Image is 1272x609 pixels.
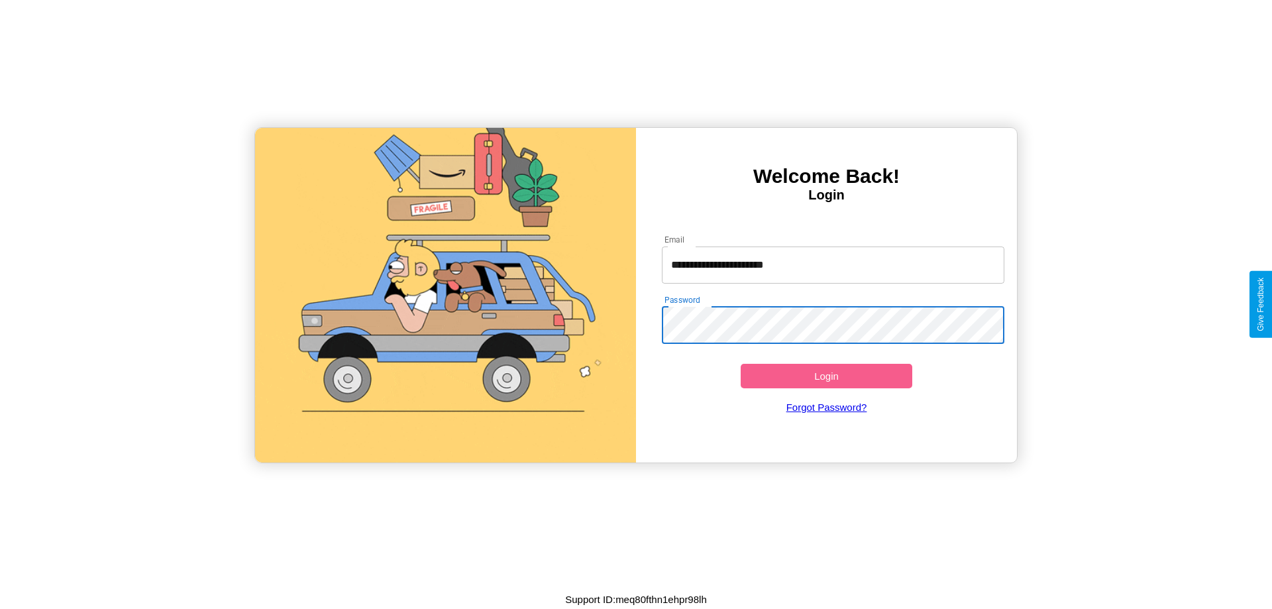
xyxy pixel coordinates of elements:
[655,388,998,426] a: Forgot Password?
[636,165,1017,188] h3: Welcome Back!
[664,234,685,245] label: Email
[636,188,1017,203] h4: Login
[565,590,706,608] p: Support ID: meq80fthn1ehpr98lh
[1256,278,1265,331] div: Give Feedback
[741,364,912,388] button: Login
[255,128,636,463] img: gif
[664,294,700,305] label: Password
